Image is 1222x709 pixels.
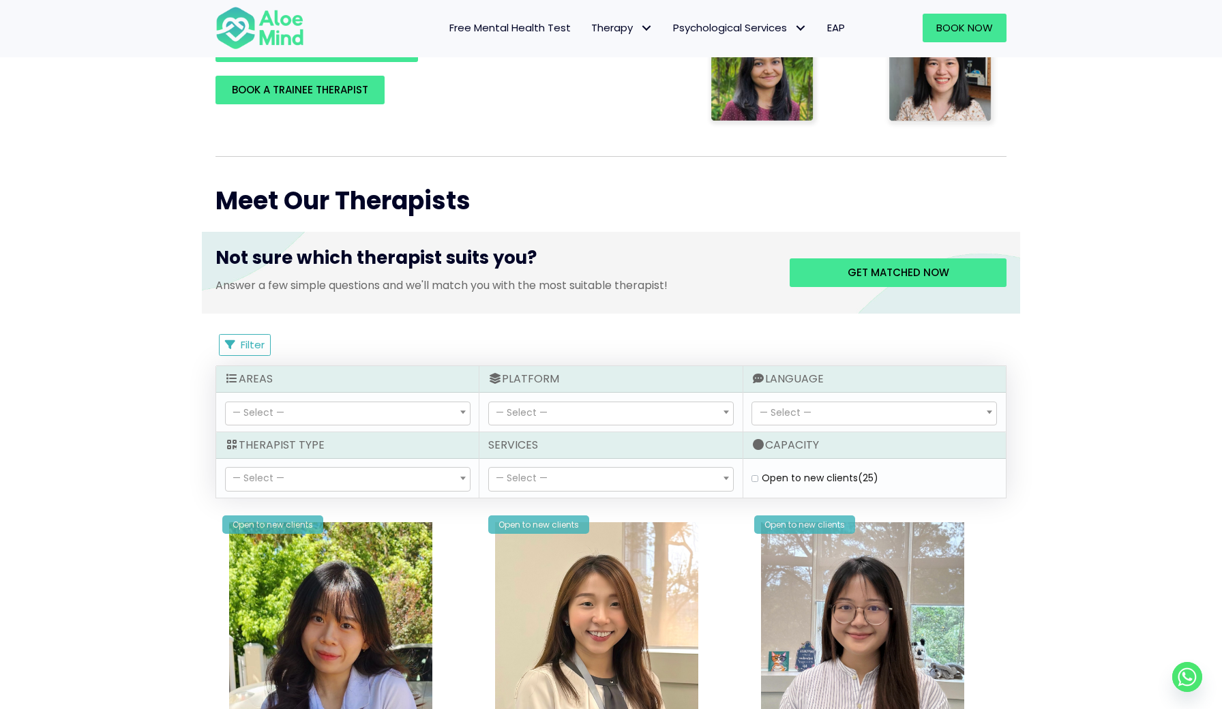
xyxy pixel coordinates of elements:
span: Therapy [591,20,653,35]
a: Get matched now [790,258,1007,287]
div: Capacity [743,432,1006,459]
div: Therapist Type [216,432,479,459]
span: — Select — [496,471,548,485]
span: — Select — [233,406,284,419]
nav: Menu [322,14,855,42]
img: Aloe mind Logo [215,5,304,50]
span: Get matched now [848,265,949,280]
div: Open to new clients [754,515,855,534]
div: Areas [216,366,479,393]
span: (25) [858,471,878,485]
a: Book Now [923,14,1007,42]
div: Language [743,366,1006,393]
span: Meet Our Therapists [215,183,471,218]
span: Book Now [936,20,993,35]
span: Free Mental Health Test [449,20,571,35]
div: Open to new clients [488,515,589,534]
a: BOOK A TRAINEE THERAPIST [215,76,385,104]
span: — Select — [496,406,548,419]
span: Therapy: submenu [636,18,656,38]
a: TherapyTherapy: submenu [581,14,663,42]
h3: Not sure which therapist suits you? [215,245,769,277]
a: Psychological ServicesPsychological Services: submenu [663,14,817,42]
span: — Select — [760,406,811,419]
span: EAP [827,20,845,35]
button: Filter Listings [219,334,271,356]
span: Filter [241,337,265,352]
a: EAP [817,14,855,42]
div: Open to new clients [222,515,323,534]
span: — Select — [233,471,284,485]
p: Answer a few simple questions and we'll match you with the most suitable therapist! [215,277,769,293]
a: Whatsapp [1172,662,1202,692]
span: BOOK A TRAINEE THERAPIST [232,82,368,97]
span: Psychological Services: submenu [790,18,810,38]
span: Psychological Services [673,20,807,35]
a: Free Mental Health Test [439,14,581,42]
div: Platform [479,366,742,393]
label: Open to new clients [762,471,878,485]
div: Services [479,432,742,459]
